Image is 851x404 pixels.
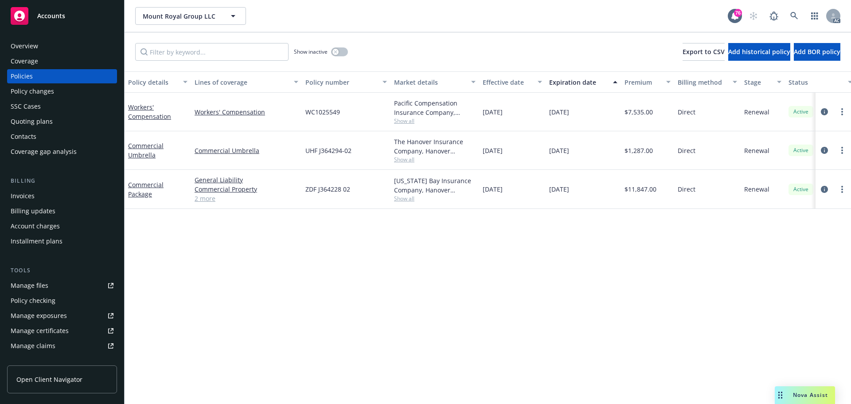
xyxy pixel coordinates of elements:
[195,146,298,155] a: Commercial Umbrella
[837,145,847,156] a: more
[819,145,830,156] a: circleInformation
[11,339,55,353] div: Manage claims
[11,204,55,218] div: Billing updates
[11,129,36,144] div: Contacts
[734,9,742,17] div: 76
[135,7,246,25] button: Mount Royal Group LLC
[195,107,298,117] a: Workers' Compensation
[483,78,532,87] div: Effective date
[7,69,117,83] a: Policies
[11,354,52,368] div: Manage BORs
[7,204,117,218] a: Billing updates
[394,176,476,195] div: [US_STATE] Bay Insurance Company, Hanover Insurance Group
[394,98,476,117] div: Pacific Compensation Insurance Company, CopperPoint Insurance Companies
[744,184,769,194] span: Renewal
[394,137,476,156] div: The Hanover Insurance Company, Hanover Insurance Group
[128,180,164,198] a: Commercial Package
[125,71,191,93] button: Policy details
[7,54,117,68] a: Coverage
[674,71,741,93] button: Billing method
[7,219,117,233] a: Account charges
[775,386,786,404] div: Drag to move
[741,71,785,93] button: Stage
[11,324,69,338] div: Manage certificates
[7,84,117,98] a: Policy changes
[7,278,117,293] a: Manage files
[7,99,117,114] a: SSC Cases
[128,103,171,121] a: Workers' Compensation
[794,43,840,61] button: Add BOR policy
[789,78,843,87] div: Status
[302,71,390,93] button: Policy number
[483,146,503,155] span: [DATE]
[11,99,41,114] div: SSC Cases
[128,78,178,87] div: Policy details
[728,47,790,56] span: Add historical policy
[7,177,117,185] div: Billing
[775,386,835,404] button: Nova Assist
[11,309,67,323] div: Manage exposures
[191,71,302,93] button: Lines of coverage
[11,145,77,159] div: Coverage gap analysis
[678,78,727,87] div: Billing method
[305,78,377,87] div: Policy number
[625,107,653,117] span: $7,535.00
[394,117,476,125] span: Show all
[7,129,117,144] a: Contacts
[394,195,476,202] span: Show all
[744,78,772,87] div: Stage
[195,184,298,194] a: Commercial Property
[11,54,38,68] div: Coverage
[195,194,298,203] a: 2 more
[549,184,569,194] span: [DATE]
[793,391,828,399] span: Nova Assist
[479,71,546,93] button: Effective date
[678,184,695,194] span: Direct
[195,78,289,87] div: Lines of coverage
[11,294,55,308] div: Policy checking
[305,146,351,155] span: UHF J364294-02
[745,7,762,25] a: Start snowing
[7,266,117,275] div: Tools
[7,39,117,53] a: Overview
[128,141,164,159] a: Commercial Umbrella
[7,339,117,353] a: Manage claims
[7,234,117,248] a: Installment plans
[7,145,117,159] a: Coverage gap analysis
[394,78,466,87] div: Market details
[483,184,503,194] span: [DATE]
[11,278,48,293] div: Manage files
[794,47,840,56] span: Add BOR policy
[678,146,695,155] span: Direct
[7,294,117,308] a: Policy checking
[683,43,725,61] button: Export to CSV
[11,84,54,98] div: Policy changes
[7,309,117,323] span: Manage exposures
[549,78,608,87] div: Expiration date
[678,107,695,117] span: Direct
[7,114,117,129] a: Quoting plans
[390,71,479,93] button: Market details
[792,185,810,193] span: Active
[765,7,783,25] a: Report a Bug
[135,43,289,61] input: Filter by keyword...
[625,78,661,87] div: Premium
[744,146,769,155] span: Renewal
[11,189,35,203] div: Invoices
[728,43,790,61] button: Add historical policy
[792,108,810,116] span: Active
[305,107,340,117] span: WC1025549
[792,146,810,154] span: Active
[549,146,569,155] span: [DATE]
[625,146,653,155] span: $1,287.00
[394,156,476,163] span: Show all
[16,375,82,384] span: Open Client Navigator
[143,12,219,21] span: Mount Royal Group LLC
[11,39,38,53] div: Overview
[785,7,803,25] a: Search
[483,107,503,117] span: [DATE]
[7,324,117,338] a: Manage certificates
[7,189,117,203] a: Invoices
[806,7,824,25] a: Switch app
[7,354,117,368] a: Manage BORs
